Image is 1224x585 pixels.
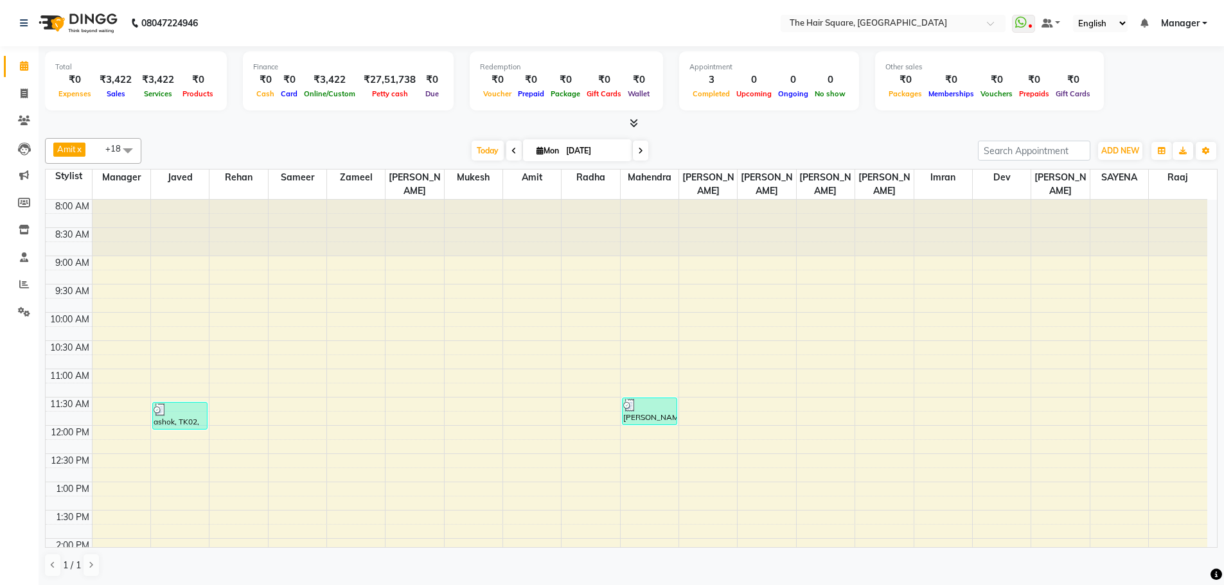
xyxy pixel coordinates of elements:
[301,73,359,87] div: ₹3,422
[1149,170,1207,186] span: Raaj
[76,144,82,154] a: x
[562,141,626,161] input: 2025-09-01
[53,200,92,213] div: 8:00 AM
[738,170,795,199] span: [PERSON_NAME]
[1016,73,1052,87] div: ₹0
[812,73,849,87] div: 0
[48,426,92,439] div: 12:00 PM
[775,73,812,87] div: 0
[48,341,92,354] div: 10:30 AM
[48,397,92,411] div: 11:30 AM
[533,146,562,155] span: Mon
[480,73,515,87] div: ₹0
[515,89,547,98] span: Prepaid
[1090,170,1148,186] span: SAYENA
[153,403,207,429] div: ashok, TK02, 11:35 AM-12:05 PM, Hair Care - Haircut
[53,539,92,552] div: 2:00 PM
[151,170,209,186] span: Javed
[94,73,137,87] div: ₹3,422
[1101,146,1139,155] span: ADD NEW
[301,89,359,98] span: Online/Custom
[57,144,76,154] span: Amit
[621,170,679,186] span: Mahendra
[1016,89,1052,98] span: Prepaids
[689,89,733,98] span: Completed
[623,398,677,424] div: [PERSON_NAME], TK01, 11:30 AM-12:00 PM, Hair care - Deep conditioning
[797,170,855,199] span: [PERSON_NAME]
[422,89,442,98] span: Due
[278,73,301,87] div: ₹0
[812,89,849,98] span: No show
[369,89,411,98] span: Petty cash
[46,170,92,183] div: Stylist
[93,170,150,186] span: Manager
[1161,17,1200,30] span: Manager
[977,89,1016,98] span: Vouchers
[55,62,217,73] div: Total
[562,170,619,186] span: Radha
[583,89,625,98] span: Gift Cards
[480,62,653,73] div: Redemption
[63,559,81,572] span: 1 / 1
[1052,89,1094,98] span: Gift Cards
[327,170,385,186] span: Zameel
[1098,142,1142,160] button: ADD NEW
[53,511,92,524] div: 1:30 PM
[914,170,972,186] span: Imran
[625,73,653,87] div: ₹0
[137,73,179,87] div: ₹3,422
[503,170,561,186] span: Amit
[53,284,92,298] div: 9:30 AM
[689,73,733,87] div: 3
[973,170,1031,186] span: Dev
[48,369,92,383] div: 11:00 AM
[141,5,198,41] b: 08047224946
[1031,170,1089,199] span: [PERSON_NAME]
[48,454,92,467] div: 12:30 PM
[472,141,504,161] span: Today
[48,313,92,326] div: 10:00 AM
[53,482,92,496] div: 1:00 PM
[179,89,217,98] span: Products
[253,89,278,98] span: Cash
[103,89,129,98] span: Sales
[445,170,502,186] span: Mukesh
[386,170,443,199] span: [PERSON_NAME]
[55,73,94,87] div: ₹0
[689,62,849,73] div: Appointment
[253,73,278,87] div: ₹0
[855,170,913,199] span: [PERSON_NAME]
[733,89,775,98] span: Upcoming
[885,73,925,87] div: ₹0
[421,73,443,87] div: ₹0
[53,256,92,270] div: 9:00 AM
[775,89,812,98] span: Ongoing
[977,73,1016,87] div: ₹0
[885,62,1094,73] div: Other sales
[209,170,267,186] span: Rehan
[359,73,421,87] div: ₹27,51,738
[885,89,925,98] span: Packages
[1052,73,1094,87] div: ₹0
[733,73,775,87] div: 0
[269,170,326,186] span: Sameer
[925,73,977,87] div: ₹0
[179,73,217,87] div: ₹0
[625,89,653,98] span: Wallet
[679,170,737,199] span: [PERSON_NAME]
[583,73,625,87] div: ₹0
[55,89,94,98] span: Expenses
[547,89,583,98] span: Package
[925,89,977,98] span: Memberships
[515,73,547,87] div: ₹0
[547,73,583,87] div: ₹0
[253,62,443,73] div: Finance
[978,141,1090,161] input: Search Appointment
[33,5,121,41] img: logo
[105,143,130,153] span: +18
[141,89,175,98] span: Services
[278,89,301,98] span: Card
[53,228,92,241] div: 8:30 AM
[480,89,515,98] span: Voucher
